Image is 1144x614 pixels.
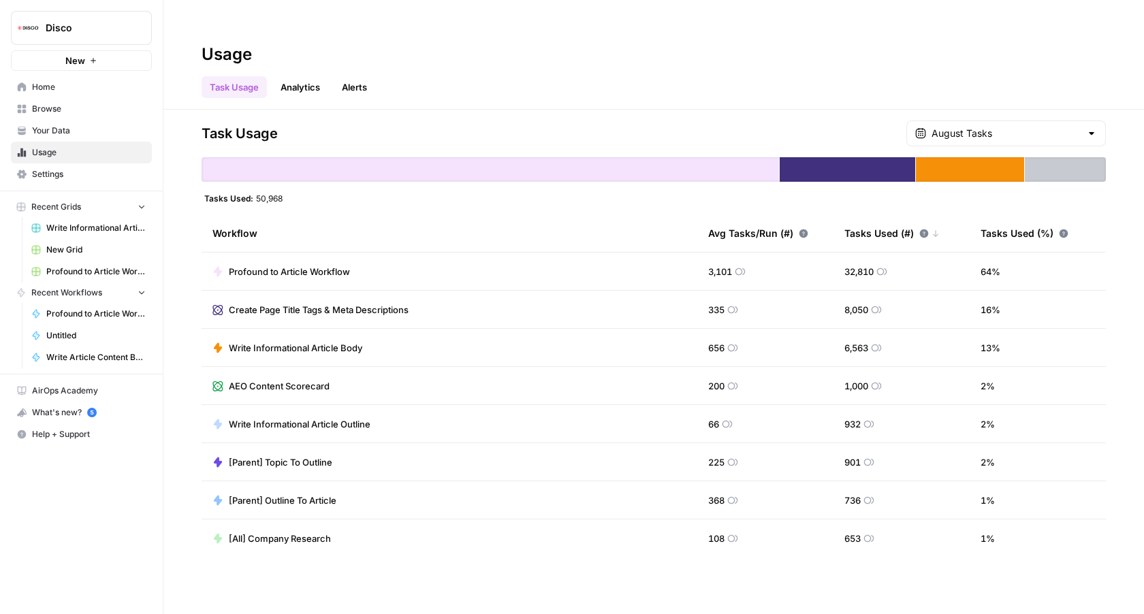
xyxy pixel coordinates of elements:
a: Profound to Article Workflow Grid - Updated [25,261,152,282]
span: Profound to Article Workflow Grid - Updated [46,265,146,278]
text: 5 [90,409,93,416]
span: 656 [708,341,725,355]
span: [Parent] Topic To Outline [229,455,332,469]
a: Write Informational Article Body [212,341,362,355]
a: [All] Company Research [212,532,331,545]
button: Help + Support [11,423,152,445]
a: [Parent] Topic To Outline [212,455,332,469]
span: 901 [844,455,861,469]
span: 1,000 [844,379,868,393]
span: Task Usage [202,124,278,143]
button: New [11,50,152,71]
span: Help + Support [32,428,146,440]
span: 932 [844,417,861,431]
span: 6,563 [844,341,868,355]
span: 2 % [981,417,995,431]
span: New [65,54,85,67]
a: Profound to Article Workflow [212,265,350,278]
span: 8,050 [844,303,868,317]
span: 13 % [981,341,1000,355]
span: 3,101 [708,265,732,278]
span: 2 % [981,455,995,469]
a: Your Data [11,120,152,142]
span: Untitled [46,329,146,342]
span: Create Page Title Tags & Meta Descriptions [229,303,409,317]
span: 653 [844,532,861,545]
span: [Parent] Outline To Article [229,494,336,507]
span: New Grid [46,244,146,256]
a: Write Informational Articles [25,217,152,239]
span: 16 % [981,303,1000,317]
span: Disco [46,21,128,35]
span: Usage [32,146,146,159]
span: Your Data [32,125,146,137]
span: Write Informational Article Body [229,341,362,355]
span: 64 % [981,265,1000,278]
div: Tasks Used (%) [981,214,1068,252]
span: AirOps Academy [32,385,146,397]
span: 66 [708,417,719,431]
span: 32,810 [844,265,874,278]
a: AirOps Academy [11,380,152,402]
div: Tasks Used (#) [844,214,940,252]
span: 2 % [981,379,995,393]
a: Profound to Article Workflow [25,303,152,325]
a: Write Informational Article Outline [212,417,370,431]
button: What's new? 5 [11,402,152,423]
a: 5 [87,408,97,417]
button: Workspace: Disco [11,11,152,45]
a: Home [11,76,152,98]
a: Settings [11,163,152,185]
a: Untitled [25,325,152,346]
span: 50,968 [256,193,283,204]
img: Disco Logo [16,16,40,40]
span: Profound to Article Workflow [229,265,350,278]
span: Settings [32,168,146,180]
span: 200 [708,379,725,393]
span: 368 [708,494,725,507]
span: Recent Workflows [31,287,102,299]
span: [All] Company Research [229,532,331,545]
input: August Tasks [932,127,1081,140]
div: Usage [202,44,252,65]
span: Write Informational Articles [46,222,146,234]
a: [Parent] Outline To Article [212,494,336,507]
span: Tasks Used: [204,193,253,204]
a: Analytics [272,76,328,98]
span: Browse [32,103,146,115]
a: Task Usage [202,76,267,98]
span: 736 [844,494,861,507]
div: Avg Tasks/Run (#) [708,214,808,252]
span: Recent Grids [31,201,81,213]
span: AEO Content Scorecard [229,379,330,393]
div: What's new? [12,402,151,423]
a: New Grid [25,239,152,261]
a: Write Article Content Brief [25,346,152,368]
a: Alerts [334,76,375,98]
button: Recent Grids [11,197,152,217]
span: Write Informational Article Outline [229,417,370,431]
span: 1 % [981,532,995,545]
span: Profound to Article Workflow [46,308,146,320]
a: Browse [11,98,152,120]
span: 225 [708,455,725,469]
span: 335 [708,303,725,317]
span: Home [32,81,146,93]
div: Workflow [212,214,686,252]
span: 1 % [981,494,995,507]
span: Write Article Content Brief [46,351,146,363]
span: 108 [708,532,725,545]
a: Usage [11,142,152,163]
button: Recent Workflows [11,282,152,303]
